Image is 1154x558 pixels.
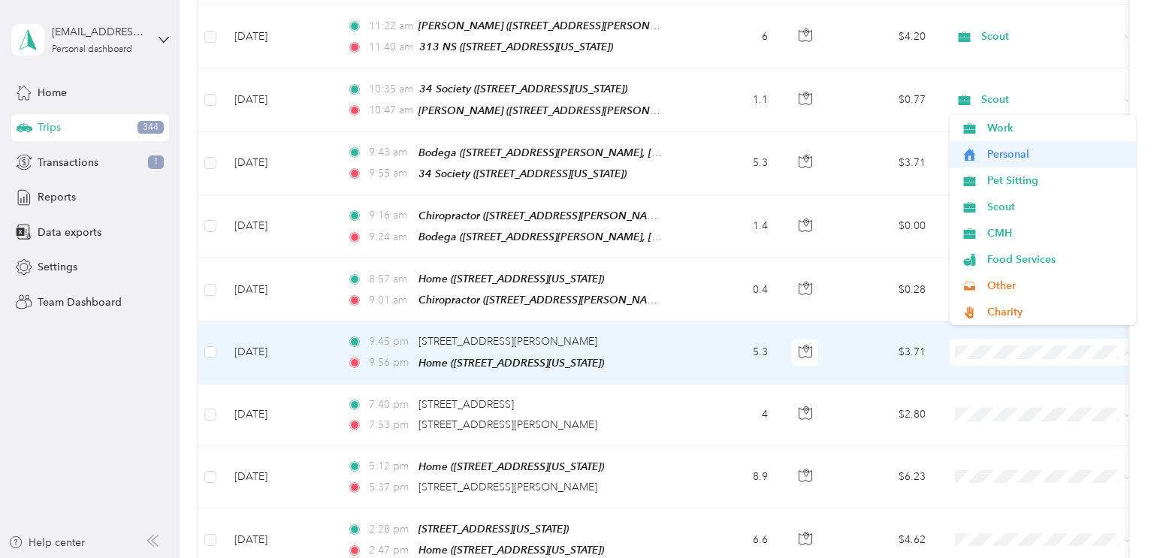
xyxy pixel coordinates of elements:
span: Chiropractor ([STREET_ADDRESS][PERSON_NAME][US_STATE]) [418,294,721,306]
td: [DATE] [222,68,335,131]
span: [STREET_ADDRESS][PERSON_NAME] [418,335,597,348]
span: Food Services [987,252,1126,267]
span: 7:40 pm [369,397,412,413]
iframe: Everlance-gr Chat Button Frame [1070,474,1154,558]
td: [DATE] [222,5,335,68]
td: [DATE] [222,195,335,258]
span: Bodega ([STREET_ADDRESS][PERSON_NAME], [GEOGRAPHIC_DATA], [US_STATE]) [418,231,815,243]
span: Scout [981,29,1119,45]
span: [PERSON_NAME] ([STREET_ADDRESS][PERSON_NAME][US_STATE]) [418,20,745,32]
td: [DATE] [222,446,335,508]
td: $3.71 [832,321,938,384]
span: Home [38,85,67,101]
span: 5:12 pm [369,458,412,475]
td: $0.00 [832,195,938,258]
span: Transactions [38,155,98,170]
span: 10:35 am [369,81,413,98]
span: 11:40 am [369,39,413,56]
td: 4 [681,385,780,446]
td: 8.9 [681,446,780,508]
td: $0.77 [832,68,938,131]
td: $0.28 [832,258,938,321]
span: [STREET_ADDRESS][PERSON_NAME] [418,418,597,431]
span: [STREET_ADDRESS] [418,398,514,411]
span: Personal [987,146,1126,162]
span: 1 [148,155,164,169]
span: Scout [987,199,1126,215]
td: [DATE] [222,385,335,446]
span: 5:37 pm [369,479,412,496]
td: 1.4 [681,195,780,258]
span: 9:01 am [369,292,412,309]
span: 9:24 am [369,229,412,246]
td: 5.3 [681,132,780,195]
span: Home ([STREET_ADDRESS][US_STATE]) [418,357,604,369]
span: CMH [987,225,1126,241]
span: Bodega ([STREET_ADDRESS][PERSON_NAME], [GEOGRAPHIC_DATA], [US_STATE]) [418,146,815,159]
td: 0.4 [681,258,780,321]
button: Help center [8,535,85,550]
div: [EMAIL_ADDRESS][DOMAIN_NAME] [52,24,146,40]
td: $4.20 [832,5,938,68]
span: [STREET_ADDRESS][US_STATE]) [418,523,569,535]
span: 344 [137,121,164,134]
td: $2.80 [832,385,938,446]
span: Home ([STREET_ADDRESS][US_STATE]) [418,544,604,556]
span: Pet Sitting [987,173,1126,189]
span: 9:16 am [369,207,412,224]
span: [STREET_ADDRESS][PERSON_NAME] [418,481,597,493]
td: 6 [681,5,780,68]
td: $6.23 [832,446,938,508]
span: Settings [38,259,77,275]
span: Chiropractor ([STREET_ADDRESS][PERSON_NAME][US_STATE]) [418,210,721,222]
span: 9:55 am [369,165,412,182]
span: 9:45 pm [369,333,412,350]
td: [DATE] [222,258,335,321]
span: [PERSON_NAME] ([STREET_ADDRESS][PERSON_NAME][US_STATE]) [418,104,745,117]
span: Reports [38,189,76,205]
span: 10:47 am [369,102,412,119]
span: Team Dashboard [38,294,122,310]
span: Other [987,278,1126,294]
span: 8:57 am [369,271,412,288]
span: 9:43 am [369,144,412,161]
span: 34 Society ([STREET_ADDRESS][US_STATE]) [418,167,627,179]
span: Trips [38,119,61,135]
span: 34 Society ([STREET_ADDRESS][US_STATE]) [419,83,627,95]
span: Charity [987,304,1126,320]
span: 2:28 pm [369,521,412,538]
span: 11:22 am [369,18,412,35]
span: 7:53 pm [369,417,412,433]
span: Work [987,120,1126,136]
span: 9:56 pm [369,354,412,371]
span: Data exports [38,225,101,240]
span: Home ([STREET_ADDRESS][US_STATE]) [418,273,604,285]
span: Home ([STREET_ADDRESS][US_STATE]) [418,460,604,472]
span: 313 NS ([STREET_ADDRESS][US_STATE]) [419,41,613,53]
td: $3.71 [832,132,938,195]
td: [DATE] [222,321,335,384]
td: 5.3 [681,321,780,384]
td: 1.1 [681,68,780,131]
td: [DATE] [222,132,335,195]
div: Personal dashboard [52,45,132,54]
span: Scout [981,92,1119,108]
